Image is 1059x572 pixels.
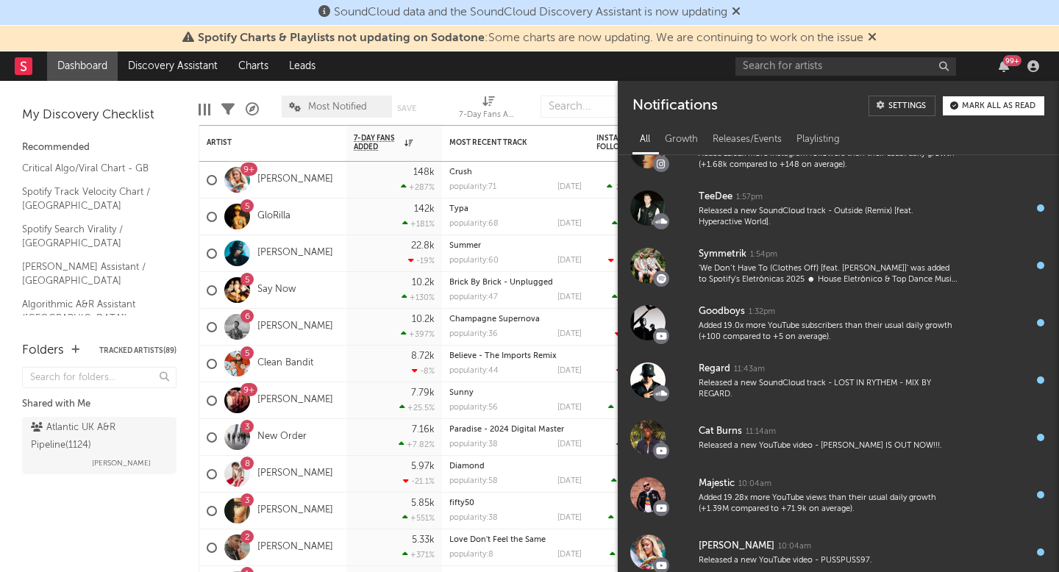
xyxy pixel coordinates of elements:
[557,440,582,448] div: [DATE]
[257,541,333,554] a: [PERSON_NAME]
[257,174,333,186] a: [PERSON_NAME]
[888,102,926,110] div: Settings
[411,241,435,251] div: 22.8k
[449,536,546,544] a: Love Don't Feel the Same
[399,440,435,449] div: +7.82 %
[699,423,742,440] div: Cat Burns
[449,315,582,323] div: Champagne Supernova
[618,237,1059,294] a: Symmetrik1:54pm'We Don’t Have To (Clothes Off) [feat. [PERSON_NAME]]' was added to Spotify's Elet...
[257,247,333,260] a: [PERSON_NAME]
[449,138,560,147] div: Most Recent Track
[257,431,307,443] a: New Order
[22,367,176,388] input: Search for folders...
[449,462,582,471] div: Diamond
[618,179,1059,237] a: TeeDee1:57pmReleased a new SoundCloud track - Outside (Remix) [feat. Hyperactive World].
[557,257,582,265] div: [DATE]
[411,462,435,471] div: 5.97k
[198,32,863,44] span: : Some charts are now updating. We are continuing to work on the issue
[449,330,498,338] div: popularity: 36
[449,536,582,544] div: Love Don't Feel the Same
[449,352,557,360] a: Believe - The Imports Remix
[607,182,670,192] div: ( )
[449,293,498,301] div: popularity: 47
[596,134,648,151] div: Instagram Followers
[962,102,1035,110] div: Mark all as read
[257,468,333,480] a: [PERSON_NAME]
[459,88,518,131] div: 7-Day Fans Added (7-Day Fans Added)
[449,426,582,434] div: Paradise - 2024 Digital Master
[699,360,730,378] div: Regard
[22,107,176,124] div: My Discovery Checklist
[699,321,958,343] div: Added 19.0x more YouTube subscribers than their usual daily growth (+100 compared to +5 on average).
[22,417,176,474] a: Atlantic UK A&R Pipeline(1124)[PERSON_NAME]
[257,210,290,223] a: GloRilla
[557,293,582,301] div: [DATE]
[411,351,435,361] div: 8.72k
[541,96,651,118] input: Search...
[557,477,582,485] div: [DATE]
[449,389,582,397] div: Sunny
[449,499,474,507] a: fifty50
[228,51,279,81] a: Charts
[402,513,435,523] div: +551 %
[608,403,670,412] div: ( )
[699,246,746,263] div: Symmetrik
[279,51,326,81] a: Leads
[943,96,1044,115] button: Mark all as read
[246,88,259,131] div: A&R Pipeline
[354,134,401,151] span: 7-Day Fans Added
[699,440,958,451] div: Released a new YouTube video - [PERSON_NAME] IS OUT NOW!!!.
[699,263,958,286] div: 'We Don’t Have To (Clothes Off) [feat. [PERSON_NAME]]' was added to Spotify's Eletrônicas 2025 ☻ ...
[699,555,958,566] div: Released a new YouTube video - PUSSPUSS97.
[449,404,498,412] div: popularity: 56
[449,440,498,448] div: popularity: 38
[778,541,811,552] div: 10:04am
[399,403,435,412] div: +25.5 %
[449,242,481,250] a: Summer
[618,294,1059,351] a: Goodboys1:32pmAdded 19.0x more YouTube subscribers than their usual daily growth (+100 compared t...
[207,138,317,147] div: Artist
[699,537,774,555] div: [PERSON_NAME]
[736,192,763,203] div: 1:57pm
[449,462,485,471] a: Diamond
[414,204,435,214] div: 142k
[257,284,296,296] a: Say Now
[749,307,775,318] div: 1:32pm
[199,88,210,131] div: Edit Columns
[1003,55,1021,66] div: 99 +
[632,96,717,116] div: Notifications
[699,378,958,401] div: Released a new SoundCloud track - LOST IN RYTHEM - MIX BY REGARD.
[402,293,435,302] div: +130 %
[616,440,670,449] div: ( )
[869,96,935,116] a: Settings
[402,550,435,560] div: +371 %
[334,7,727,18] span: SoundCloud data and the SoundCloud Discovery Assistant is now updating
[557,183,582,191] div: [DATE]
[449,514,498,522] div: popularity: 38
[608,513,670,523] div: ( )
[449,257,499,265] div: popularity: 60
[412,278,435,287] div: 10.2k
[612,293,670,302] div: ( )
[746,426,776,437] div: 11:14am
[257,357,313,370] a: Clean Bandit
[413,168,435,177] div: 148k
[699,303,745,321] div: Goodboys
[999,60,1009,72] button: 99+
[449,183,496,191] div: popularity: 71
[557,330,582,338] div: [DATE]
[699,493,958,515] div: Added 19.28x more YouTube views than their usual daily growth (+1.39M compared to +71.9k on avera...
[616,366,670,376] div: ( )
[449,352,582,360] div: Believe - The Imports Remix
[705,127,789,152] div: Releases/Events
[22,184,162,214] a: Spotify Track Velocity Chart / [GEOGRAPHIC_DATA]
[449,279,582,287] div: Brick By Brick - Unplugged
[657,127,705,152] div: Growth
[616,184,638,192] span: 29.4k
[449,205,468,213] a: Typa
[610,550,670,560] div: ( )
[257,321,333,333] a: [PERSON_NAME]
[449,477,498,485] div: popularity: 58
[47,51,118,81] a: Dashboard
[22,259,162,289] a: [PERSON_NAME] Assistant / [GEOGRAPHIC_DATA]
